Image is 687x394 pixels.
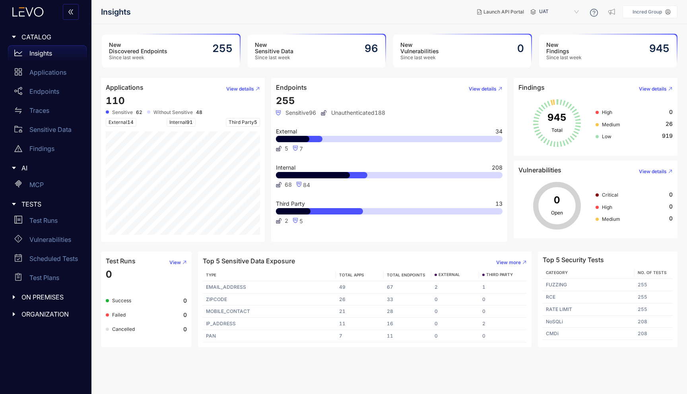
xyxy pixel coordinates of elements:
[543,303,634,316] td: RATE LIMIT
[336,305,384,318] td: 21
[63,4,79,20] button: double-left
[11,201,17,207] span: caret-right
[11,34,17,40] span: caret-right
[8,45,87,64] a: Insights
[29,69,66,76] p: Applications
[400,55,439,60] span: Since last week
[285,182,292,188] span: 68
[29,50,52,57] p: Insights
[112,326,135,332] span: Cancelled
[29,181,44,188] p: MCP
[469,86,497,92] span: View details
[29,107,49,114] p: Traces
[220,83,260,95] button: View details
[276,95,295,106] span: 255
[109,55,167,60] span: Since last week
[518,166,561,174] h4: Vulnerabilities
[539,6,580,18] span: UAT
[29,255,78,262] p: Scheduled Tests
[112,297,131,303] span: Success
[106,95,125,106] span: 110
[633,165,673,178] button: View details
[11,311,17,317] span: caret-right
[276,84,307,91] h4: Endpoints
[633,83,673,95] button: View details
[212,42,233,54] h2: 255
[203,318,336,330] td: IP_ADDRESS
[11,294,17,300] span: caret-right
[431,305,479,318] td: 0
[255,55,293,60] span: Since last week
[384,281,431,294] td: 67
[400,42,439,54] h3: New Vulnerabilities
[543,328,634,340] td: CMDi
[543,256,604,263] h4: Top 5 Security Tests
[479,281,527,294] td: 1
[136,110,142,115] b: 62
[339,272,364,277] span: TOTAL APPS
[183,312,187,318] b: 0
[203,281,336,294] td: EMAIL_ADDRESS
[602,133,611,139] span: Low
[5,306,87,323] div: ORGANIZATION
[203,294,336,306] td: ZIPCODE
[153,110,193,115] span: Without Sensitive
[517,42,524,54] h2: 0
[546,55,582,60] span: Since last week
[203,330,336,342] td: PAN
[479,330,527,342] td: 0
[431,294,479,306] td: 0
[602,204,612,210] span: High
[602,122,620,127] span: Medium
[471,6,530,18] button: Launch API Portal
[8,122,87,141] a: Sensitive Data
[483,9,524,15] span: Launch API Portal
[226,86,254,92] span: View details
[106,268,112,280] span: 0
[669,215,673,222] span: 0
[8,270,87,289] a: Test Plans
[602,192,618,198] span: Critical
[14,106,22,114] span: swap
[276,110,316,116] span: Sensitive 96
[669,203,673,210] span: 0
[196,110,202,115] b: 48
[8,177,87,196] a: MCP
[336,281,384,294] td: 49
[486,272,513,277] span: THIRD PARTY
[303,182,310,188] span: 84
[183,326,187,332] b: 0
[543,291,634,303] td: RCE
[167,118,196,127] span: Internal
[479,318,527,330] td: 2
[639,169,667,174] span: View details
[635,291,673,303] td: 255
[21,311,80,318] span: ORGANIZATION
[285,145,288,152] span: 5
[276,201,305,207] span: Third Party
[109,42,167,54] h3: New Discovered Endpoints
[638,270,667,275] span: No. of Tests
[29,274,59,281] p: Test Plans
[163,256,187,269] button: View
[365,42,378,54] h2: 96
[203,257,295,265] h4: Top 5 Sensitive Data Exposure
[8,251,87,270] a: Scheduled Tests
[254,119,257,125] span: 5
[336,294,384,306] td: 26
[29,236,71,243] p: Vulnerabilities
[68,9,74,16] span: double-left
[546,42,582,54] h3: New Findings
[203,305,336,318] td: MOBILE_CONTACT
[649,42,670,54] h2: 945
[285,218,288,224] span: 2
[106,84,144,91] h4: Applications
[387,272,425,277] span: TOTAL ENDPOINTS
[5,289,87,305] div: ON PREMISES
[635,316,673,328] td: 208
[226,118,260,127] span: Third Party
[635,279,673,291] td: 255
[8,232,87,251] a: Vulnerabilities
[602,109,612,115] span: High
[299,145,303,152] span: 7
